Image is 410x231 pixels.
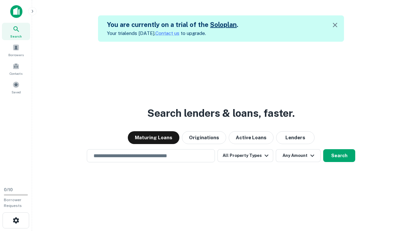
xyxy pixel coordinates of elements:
[276,149,321,162] button: Any Amount
[147,106,295,121] h3: Search lenders & loans, faster.
[210,21,237,29] a: Soloplan
[217,149,273,162] button: All Property Types
[276,131,315,144] button: Lenders
[378,180,410,210] iframe: Chat Widget
[229,131,274,144] button: Active Loans
[128,131,179,144] button: Maturing Loans
[155,30,179,36] a: Contact us
[10,5,22,18] img: capitalize-icon.png
[2,79,30,96] a: Saved
[323,149,355,162] button: Search
[8,52,24,57] span: Borrowers
[107,20,238,30] h5: You are currently on a trial of the .
[2,41,30,59] a: Borrowers
[2,60,30,77] a: Contacts
[182,131,226,144] button: Originations
[2,23,30,40] a: Search
[10,34,22,39] span: Search
[4,198,22,208] span: Borrower Requests
[107,30,238,37] p: Your trial ends [DATE]. to upgrade.
[10,71,22,76] span: Contacts
[4,187,13,192] span: 0 / 10
[12,90,21,95] span: Saved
